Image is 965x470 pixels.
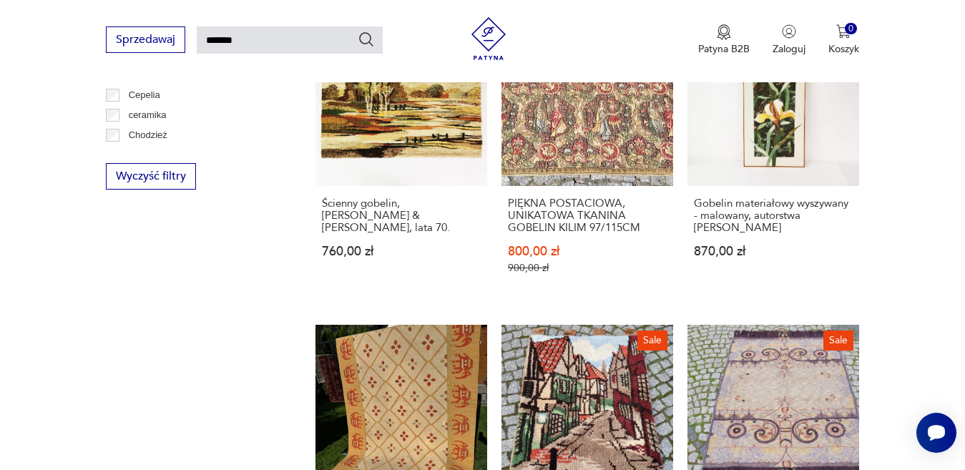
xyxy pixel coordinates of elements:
h3: PIĘKNA POSTACIOWA, UNIKATOWA TKANINA GOBELIN KILIM 97/115CM [508,197,667,234]
a: Ścienny gobelin, Z. Mączyński & C. Żegota, lata 70.Ścienny gobelin, [PERSON_NAME] & [PERSON_NAME]... [315,15,487,303]
p: Cepelia [129,87,160,103]
img: Ikona koszyka [836,24,851,39]
button: 0Koszyk [828,24,859,56]
p: 900,00 zł [508,262,667,274]
p: Patyna B2B [698,42,750,56]
a: SalePIĘKNA POSTACIOWA, UNIKATOWA TKANINA GOBELIN KILIM 97/115CMPIĘKNA POSTACIOWA, UNIKATOWA TKANI... [501,15,673,303]
img: Ikonka użytkownika [782,24,796,39]
iframe: Smartsupp widget button [916,413,956,453]
button: Zaloguj [773,24,805,56]
p: Ćmielów [129,147,165,163]
p: Zaloguj [773,42,805,56]
p: Koszyk [828,42,859,56]
img: Ikona medalu [717,24,731,40]
h3: Gobelin materiałowy wyszywany - malowany, autorstwa [PERSON_NAME] [694,197,853,234]
button: Patyna B2B [698,24,750,56]
img: Patyna - sklep z meblami i dekoracjami vintage [467,17,510,60]
div: 0 [845,23,857,35]
a: Sprzedawaj [106,36,185,46]
button: Wyczyść filtry [106,163,196,190]
a: Ikona medaluPatyna B2B [698,24,750,56]
p: 760,00 zł [322,245,481,258]
p: Chodzież [129,127,167,143]
p: 870,00 zł [694,245,853,258]
h3: Ścienny gobelin, [PERSON_NAME] & [PERSON_NAME], lata 70. [322,197,481,234]
button: Szukaj [358,31,375,48]
a: Gobelin materiałowy wyszywany - malowany, autorstwa Rity MortensenGobelin materiałowy wyszywany -... [687,15,859,303]
p: ceramika [129,107,167,123]
p: 800,00 zł [508,245,667,258]
button: Sprzedawaj [106,26,185,53]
